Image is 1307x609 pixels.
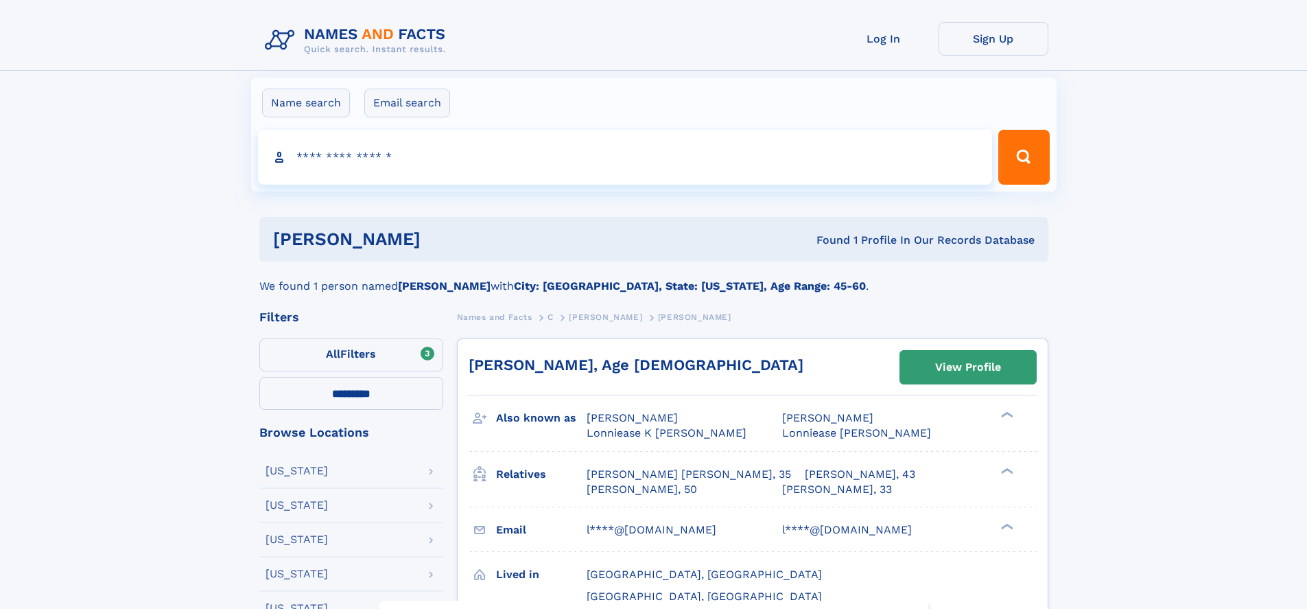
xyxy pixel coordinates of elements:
[998,466,1014,475] div: ❯
[266,500,328,511] div: [US_STATE]
[266,568,328,579] div: [US_STATE]
[829,22,939,56] a: Log In
[587,467,791,482] a: [PERSON_NAME] [PERSON_NAME], 35
[547,308,554,325] a: C
[939,22,1048,56] a: Sign Up
[587,482,697,497] a: [PERSON_NAME], 50
[805,467,915,482] a: [PERSON_NAME], 43
[587,568,822,581] span: [GEOGRAPHIC_DATA], [GEOGRAPHIC_DATA]
[273,231,619,248] h1: [PERSON_NAME]
[569,312,642,322] span: [PERSON_NAME]
[259,262,1048,295] div: We found 1 person named with .
[496,518,587,542] h3: Email
[569,308,642,325] a: [PERSON_NAME]
[364,89,450,117] label: Email search
[935,352,1001,383] div: View Profile
[587,426,746,439] span: Lonniease K [PERSON_NAME]
[998,411,1014,420] div: ❯
[998,522,1014,531] div: ❯
[514,279,866,292] b: City: [GEOGRAPHIC_DATA], State: [US_STATE], Age Range: 45-60
[259,338,443,371] label: Filters
[998,130,1049,185] button: Search Button
[496,406,587,430] h3: Also known as
[496,563,587,586] h3: Lived in
[587,590,822,603] span: [GEOGRAPHIC_DATA], [GEOGRAPHIC_DATA]
[457,308,532,325] a: Names and Facts
[259,311,443,323] div: Filters
[587,411,678,424] span: [PERSON_NAME]
[782,482,892,497] a: [PERSON_NAME], 33
[618,233,1035,248] div: Found 1 Profile In Our Records Database
[398,279,491,292] b: [PERSON_NAME]
[900,351,1036,384] a: View Profile
[547,312,554,322] span: C
[469,356,803,374] a: [PERSON_NAME], Age [DEMOGRAPHIC_DATA]
[782,411,873,424] span: [PERSON_NAME]
[496,463,587,486] h3: Relatives
[266,534,328,545] div: [US_STATE]
[262,89,350,117] label: Name search
[658,312,731,322] span: [PERSON_NAME]
[326,347,340,360] span: All
[266,466,328,476] div: [US_STATE]
[259,22,457,59] img: Logo Names and Facts
[258,130,993,185] input: search input
[782,426,931,439] span: Lonniease [PERSON_NAME]
[259,426,443,439] div: Browse Locations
